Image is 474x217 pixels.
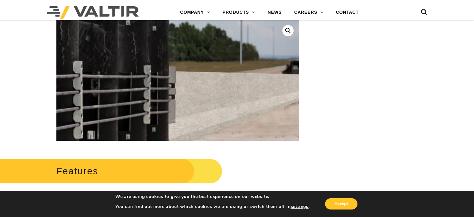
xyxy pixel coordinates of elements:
[261,6,288,19] a: NEWS
[216,6,261,19] a: PRODUCTS
[290,204,308,210] button: settings
[47,6,139,19] img: Valtir
[174,6,216,19] a: COMPANY
[325,198,357,210] button: Accept
[288,6,330,19] a: CAREERS
[115,204,310,210] p: You can find out more about which cookies we are using or switch them off in .
[330,6,365,19] a: CONTACT
[115,194,310,200] p: We are using cookies to give you the best experience on our website.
